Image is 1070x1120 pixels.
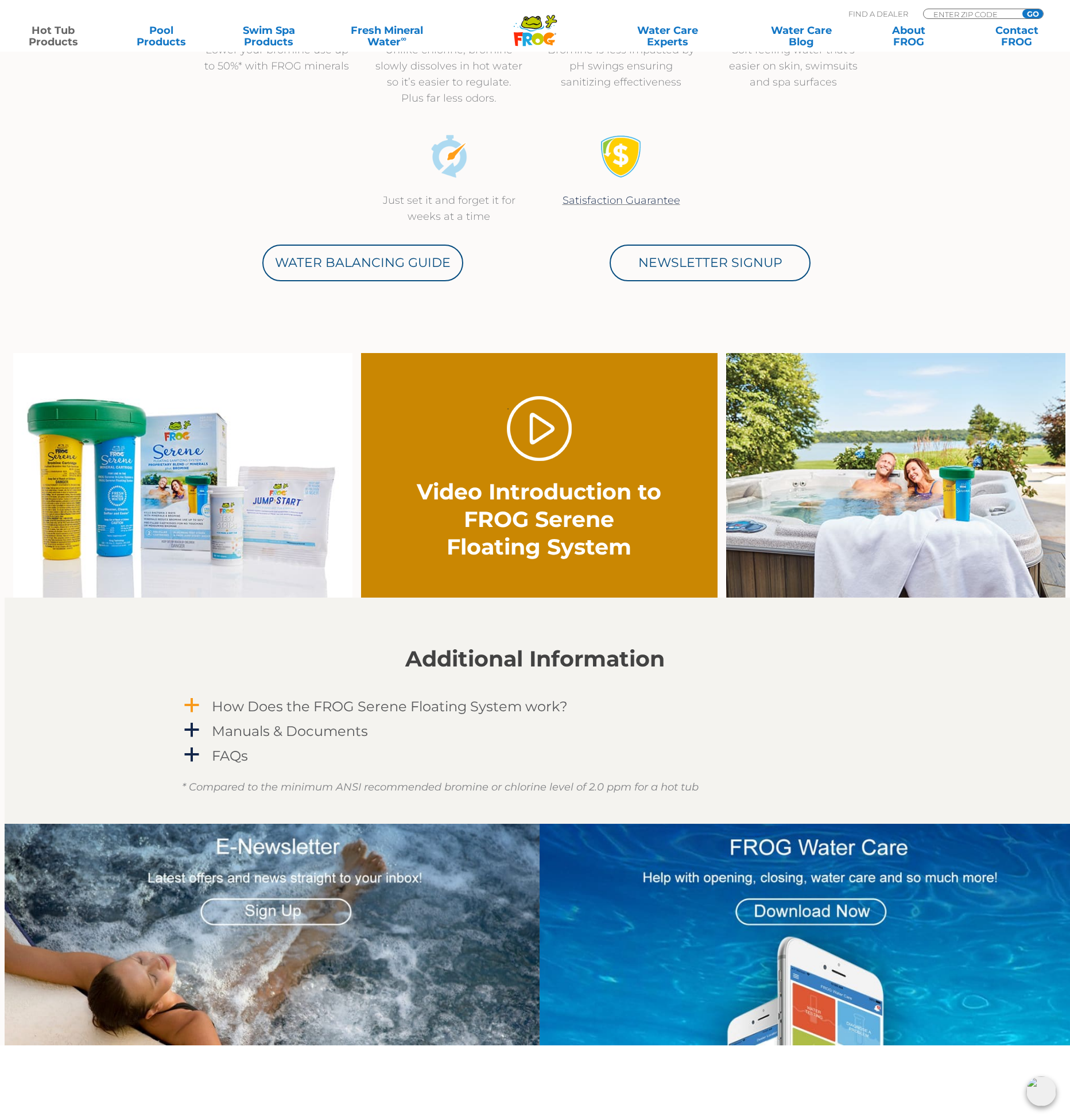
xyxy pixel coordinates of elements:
a: Hot TubProducts [11,25,95,48]
img: Newsletter Signup [5,824,540,1045]
img: serene-floater-hottub [726,353,1065,598]
img: icon-set-and-forget [428,135,471,178]
a: PoolProducts [119,25,203,48]
span: a [183,697,200,714]
p: Just set it and forget it for weeks at a time [374,192,524,224]
p: Unlike chlorine, bromine slowly dissolves in hot water so it’s easier to regulate. Plus far less ... [374,42,524,106]
a: Water CareExperts [599,25,735,48]
a: Fresh MineralWater∞ [335,25,439,48]
h2: Video Introduction to FROG Serene Floating System [414,478,664,561]
p: Soft feeling water that’s easier on skin, swimsuits and spa surfaces [719,42,868,90]
h4: FAQs [212,748,248,764]
h4: How Does the FROG Serene Floating System work? [212,699,568,714]
em: * Compared to the minimum ANSI recommended bromine or chlorine level of 2.0 ppm for a hot tub [182,781,699,793]
h4: Manuals & Documents [212,723,368,739]
a: Newsletter Signup [610,245,811,281]
a: ContactFROG [975,25,1059,48]
h2: Additional Information [182,646,888,672]
a: Play Video [507,396,572,461]
img: Money-Back & Satisfaction Guarantee — FROG® Promise of Quality [600,135,643,178]
a: AboutFROG [867,25,951,48]
a: Swim SpaProducts [227,25,311,48]
img: serene-family [13,353,352,598]
p: Find A Dealer [848,9,908,19]
a: a How Does the FROG Serene Floating System work? [182,696,888,717]
a: Water CareBlog [759,25,843,48]
a: a Manuals & Documents [182,720,888,742]
input: Zip Code Form [932,9,1010,19]
sup: ∞ [401,34,406,43]
span: a [183,746,200,764]
p: Bromine is less impacted by pH swings ensuring sanitizing effectiveness [546,42,696,90]
img: openIcon [1026,1076,1056,1106]
p: Lower your bromine use up to 50%* with FROG minerals [202,42,351,74]
a: a FAQs [182,745,888,766]
span: a [183,722,200,739]
input: GO [1022,9,1043,18]
a: Satisfaction Guarantee [563,194,680,207]
a: Water Balancing Guide [262,245,463,281]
